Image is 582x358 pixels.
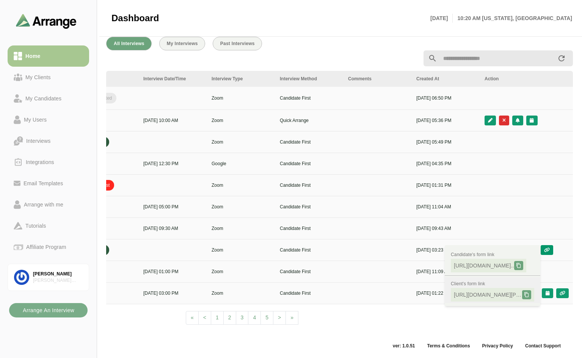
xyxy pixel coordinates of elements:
p: [DATE] 01:00 PM [143,268,202,275]
p: Zoom [212,182,271,189]
i: appended action [557,54,566,63]
a: Privacy Policy [476,343,519,349]
p: [DATE] 03:23 PM [416,247,475,253]
b: Arrange An Interview [22,303,74,317]
p: Zoom [212,247,271,253]
p: Zoom [212,117,271,124]
div: Integrations [23,158,57,167]
p: [DATE] [430,14,453,23]
div: Interview Type [212,75,271,82]
p: Candidate First [280,247,339,253]
a: 5 [260,311,273,325]
div: Email Templates [20,179,66,188]
div: Home [22,52,43,61]
p: [DATE] 05:49 PM [416,139,475,145]
p: [DATE] 11:09 AM [416,268,475,275]
a: Tutorials [8,215,89,236]
p: Zoom [212,95,271,102]
div: Interviews [23,136,53,145]
p: Quick Arrange [280,117,339,124]
button: My Interviews [159,37,205,50]
a: My Candidates [8,88,89,109]
div: Affiliate Program [23,242,69,252]
p: Zoom [212,290,271,297]
a: Email Templates [8,173,89,194]
span: [URL][DOMAIN_NAME].. [454,262,514,269]
p: Candidate First [280,95,339,102]
a: Next [273,311,286,325]
a: Home [8,45,89,67]
a: Affiliate Program [8,236,89,258]
span: ver: 1.0.51 [387,343,421,349]
a: Interviews [8,130,89,152]
p: Candidate First [280,203,339,210]
span: Candidate's form link [451,252,494,257]
span: > [278,314,281,320]
div: [PERSON_NAME] [33,271,83,277]
p: [DATE] 05:36 PM [416,117,475,124]
p: [DATE] 05:00 PM [143,203,202,210]
p: Zoom [212,139,271,145]
p: Candidate First [280,160,339,167]
a: Arrange with me [8,194,89,215]
div: My Clients [22,73,54,82]
p: [DATE] 04:35 PM [416,160,475,167]
div: [PERSON_NAME] Associates [33,277,83,284]
p: Zoom [212,225,271,232]
p: Zoom [212,203,271,210]
div: Comments [348,75,407,82]
p: [DATE] 01:22 PM [416,290,475,297]
p: [DATE] 01:31 PM [416,182,475,189]
p: Zoom [212,268,271,275]
p: [DATE] 09:43 AM [416,225,475,232]
div: Tutorials [22,221,49,230]
p: Candidate First [280,268,339,275]
a: 4 [248,311,261,325]
span: [URL][DOMAIN_NAME][PERSON_NAME].. [454,291,522,299]
p: Candidate First [280,182,339,189]
span: My Interviews [166,41,198,46]
span: Client's form link [451,281,485,286]
a: My Clients [8,67,89,88]
span: » [290,314,293,320]
p: Candidate First [280,290,339,297]
p: [DATE] 11:04 AM [416,203,475,210]
span: Dashboard [111,13,159,24]
a: Contact Support [519,343,567,349]
button: Arrange An Interview [9,303,88,317]
div: Arrange with me [21,200,66,209]
p: [DATE] 06:50 PM [416,95,475,102]
p: Candidate First [280,139,339,145]
div: My Candidates [22,94,64,103]
button: Past Interviews [213,37,262,50]
div: Created At [416,75,475,82]
p: [DATE] 10:00 AM [143,117,202,124]
img: arrangeai-name-small-logo.4d2b8aee.svg [16,14,77,28]
span: Past Interviews [220,41,255,46]
p: 10:20 AM [US_STATE], [GEOGRAPHIC_DATA] [453,14,572,23]
p: [DATE] 09:30 AM [143,225,202,232]
div: My Users [21,115,50,124]
p: [DATE] 03:00 PM [143,290,202,297]
a: [PERSON_NAME][PERSON_NAME] Associates [8,264,89,291]
button: All Interviews [106,37,152,50]
span: All Interviews [113,41,144,46]
div: Interview Date/Time [143,75,202,82]
a: Integrations [8,152,89,173]
div: Interview Method [280,75,339,82]
a: 2 [223,311,236,325]
a: My Users [8,109,89,130]
p: Candidate First [280,225,339,232]
p: [DATE] 12:30 PM [143,160,202,167]
a: Next [286,311,298,325]
a: 3 [236,311,249,325]
a: Terms & Conditions [421,343,476,349]
div: Action [485,75,569,82]
p: Google [212,160,271,167]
